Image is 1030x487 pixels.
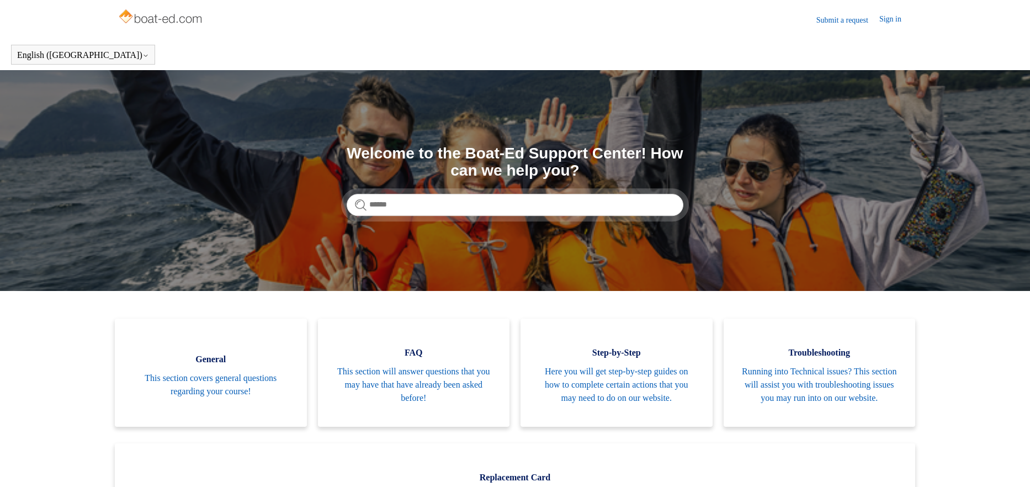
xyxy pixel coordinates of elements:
[131,471,899,484] span: Replacement Card
[335,346,493,359] span: FAQ
[879,13,912,27] a: Sign in
[537,365,696,405] span: Here you will get step-by-step guides on how to complete certain actions that you may need to do ...
[740,365,899,405] span: Running into Technical issues? This section will assist you with troubleshooting issues you may r...
[347,194,683,216] input: Search
[118,7,205,29] img: Boat-Ed Help Center home page
[131,353,290,366] span: General
[115,319,307,427] a: General This section covers general questions regarding your course!
[740,346,899,359] span: Troubleshooting
[347,145,683,179] h1: Welcome to the Boat-Ed Support Center! How can we help you?
[17,50,149,60] button: English ([GEOGRAPHIC_DATA])
[318,319,510,427] a: FAQ This section will answer questions that you may have that have already been asked before!
[335,365,493,405] span: This section will answer questions that you may have that have already been asked before!
[816,14,879,26] a: Submit a request
[537,346,696,359] span: Step-by-Step
[724,319,916,427] a: Troubleshooting Running into Technical issues? This section will assist you with troubleshooting ...
[521,319,713,427] a: Step-by-Step Here you will get step-by-step guides on how to complete certain actions that you ma...
[131,372,290,398] span: This section covers general questions regarding your course!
